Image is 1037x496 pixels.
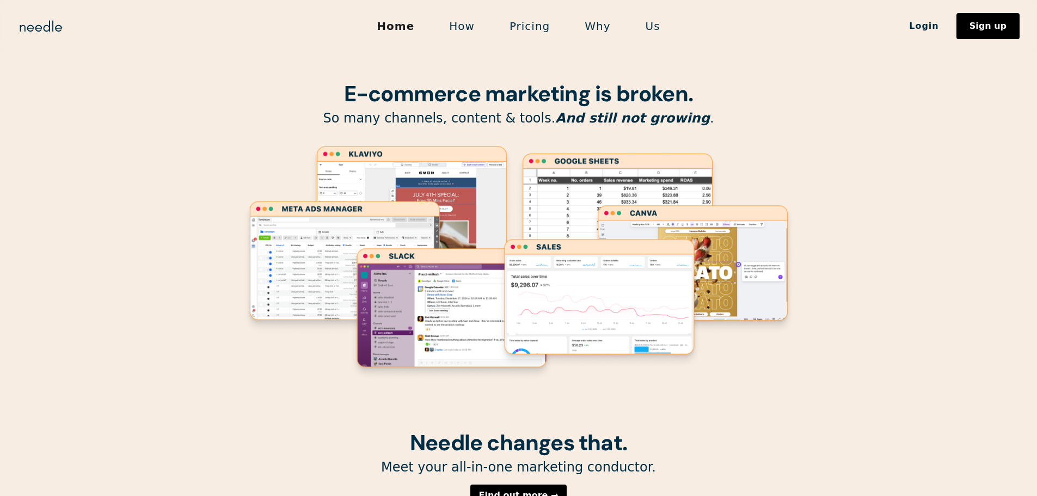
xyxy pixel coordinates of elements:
a: Home [359,15,432,38]
p: So many channels, content & tools. . [241,110,796,127]
a: Pricing [492,15,567,38]
a: Sign up [956,13,1020,39]
a: Why [567,15,628,38]
strong: E-commerce marketing is broken. [344,79,693,108]
a: Us [628,15,678,38]
em: And still not growing [555,111,710,126]
strong: Needle changes that. [410,428,627,457]
a: How [432,15,492,38]
p: Meet your all-in-one marketing conductor. [241,459,796,476]
a: Login [892,17,956,35]
div: Sign up [969,22,1007,30]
